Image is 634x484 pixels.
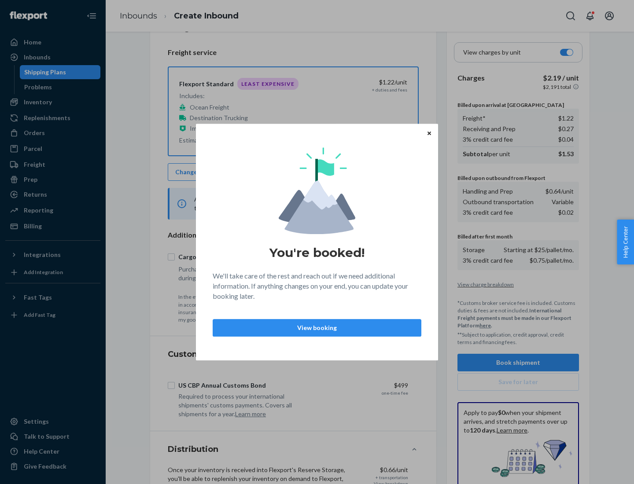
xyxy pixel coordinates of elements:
h1: You're booked! [269,245,365,260]
p: We'll take care of the rest and reach out if we need additional information. If anything changes ... [213,271,421,301]
button: Close [425,128,434,138]
p: View booking [220,323,414,332]
img: svg+xml,%3Csvg%20viewBox%3D%220%200%20174%20197%22%20fill%3D%22none%22%20xmlns%3D%22http%3A%2F%2F... [279,147,355,234]
button: View booking [213,319,421,337]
